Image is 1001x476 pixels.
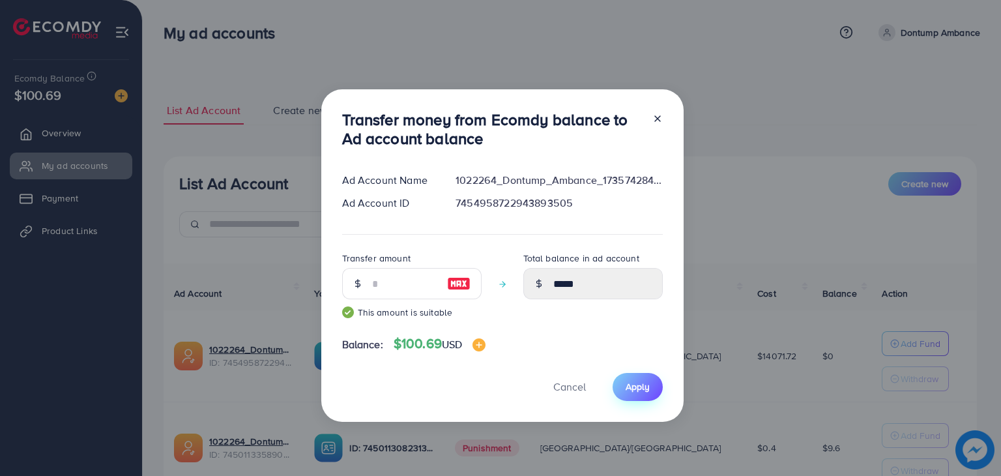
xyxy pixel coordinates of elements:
img: image [472,338,486,351]
label: Total balance in ad account [523,252,639,265]
img: image [447,276,471,291]
span: USD [442,337,462,351]
small: This amount is suitable [342,306,482,319]
label: Transfer amount [342,252,411,265]
span: Cancel [553,379,586,394]
div: 7454958722943893505 [445,196,673,211]
div: 1022264_Dontump_Ambance_1735742847027 [445,173,673,188]
h4: $100.69 [394,336,486,352]
div: Ad Account Name [332,173,446,188]
div: Ad Account ID [332,196,446,211]
span: Apply [626,380,650,393]
button: Cancel [537,373,602,401]
button: Apply [613,373,663,401]
img: guide [342,306,354,318]
h3: Transfer money from Ecomdy balance to Ad account balance [342,110,642,148]
span: Balance: [342,337,383,352]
